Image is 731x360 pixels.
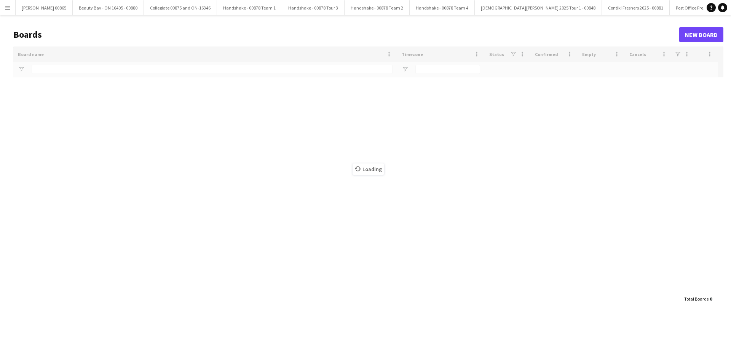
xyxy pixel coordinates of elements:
[684,291,712,306] div: :
[345,0,410,15] button: Handshake - 00878 Team 2
[217,0,282,15] button: Handshake - 00878 Team 1
[144,0,217,15] button: Collegiate 00875 and ON-16346
[13,29,679,40] h1: Boards
[475,0,602,15] button: [DEMOGRAPHIC_DATA][PERSON_NAME] 2025 Tour 1 - 00848
[353,163,384,175] span: Loading
[410,0,475,15] button: Handshake - 00878 Team 4
[282,0,345,15] button: Handshake - 00878 Tour 3
[73,0,144,15] button: Beauty Bay - ON 16405 - 00880
[684,296,709,302] span: Total Boards
[679,27,723,42] a: New Board
[16,0,73,15] button: [PERSON_NAME] 00865
[710,296,712,302] span: 0
[602,0,670,15] button: Contiki Freshers 2025 - 00881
